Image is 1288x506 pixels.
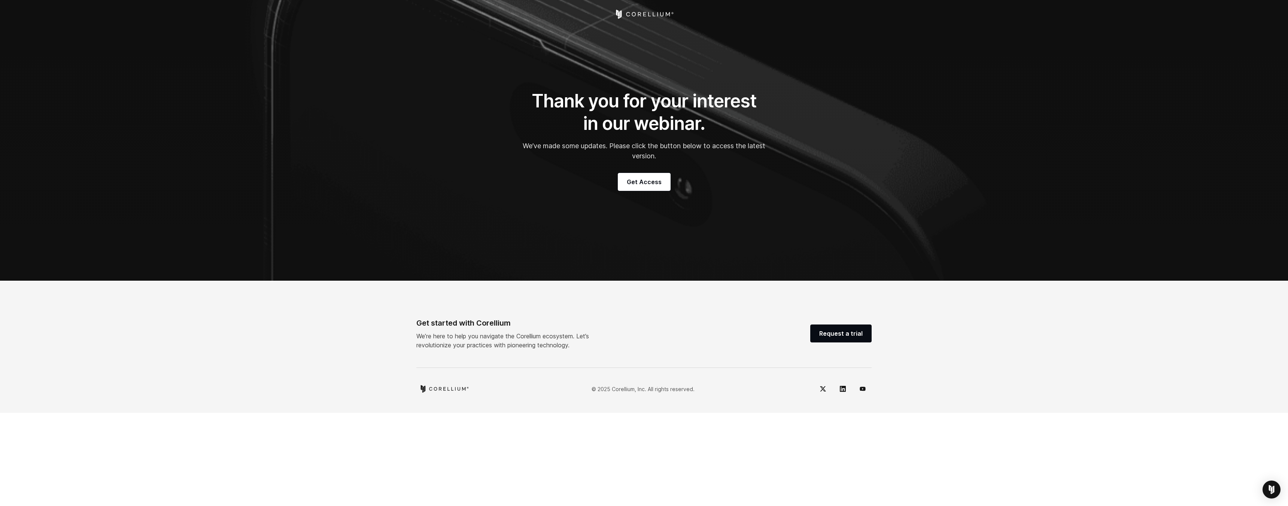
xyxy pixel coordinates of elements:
[614,10,674,19] a: Corellium Home
[814,380,832,398] a: Twitter
[522,90,766,135] h1: Thank you for your interest in our webinar.
[416,317,608,329] div: Get started with Corellium
[834,380,852,398] a: LinkedIn
[522,141,766,161] p: We’ve made some updates. Please click the button below to access the latest version.
[854,380,872,398] a: YouTube
[416,332,608,350] p: We’re here to help you navigate the Corellium ecosystem. Let’s revolutionize your practices with ...
[810,324,872,342] a: Request a trial
[592,385,695,393] p: © 2025 Corellium, Inc. All rights reserved.
[627,177,662,186] span: Get Access
[618,173,671,191] a: Get Access
[419,385,469,393] a: Corellium home
[1263,481,1281,499] div: Open Intercom Messenger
